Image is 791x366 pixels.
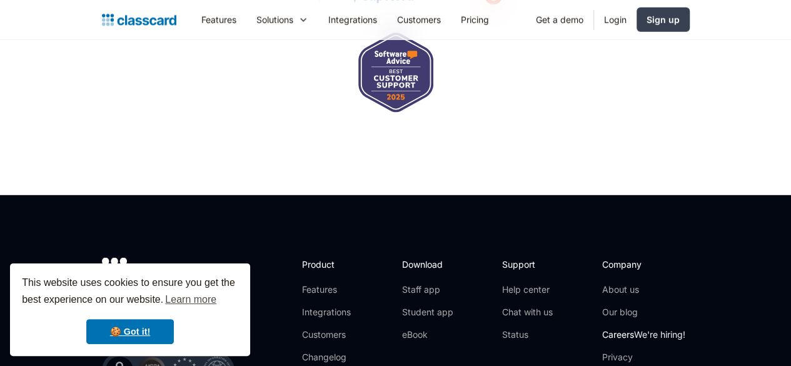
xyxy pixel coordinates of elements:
a: dismiss cookie message [86,319,174,344]
a: Integrations [302,306,369,318]
a: Student app [402,306,453,318]
div: Solutions [246,6,318,34]
a: Login [594,6,637,34]
span: This website uses cookies to ensure you get the best experience on our website. [22,275,238,309]
span: We're hiring! [634,329,685,340]
a: Privacy [602,351,685,363]
a: Our blog [602,306,685,318]
div: Solutions [256,13,293,26]
a: learn more about cookies [163,290,218,309]
a: Pricing [451,6,499,34]
a: eBook [402,328,453,341]
a: Help center [502,283,553,296]
a: Features [191,6,246,34]
div: cookieconsent [10,263,250,356]
a: Chat with us [502,306,553,318]
a: Customers [302,328,369,341]
a: Get a demo [526,6,593,34]
a: Status [502,328,553,341]
a: Staff app [402,283,453,296]
a: Features [302,283,369,296]
a: Sign up [637,8,690,32]
a: Customers [387,6,451,34]
h2: Company [602,258,685,271]
h2: Download [402,258,453,271]
h2: Product [302,258,369,271]
a: home [102,11,176,29]
a: About us [602,283,685,296]
h2: Support [502,258,553,271]
a: Integrations [318,6,387,34]
div: Sign up [647,13,680,26]
a: Changelog [302,351,369,363]
a: CareersWe're hiring! [602,328,685,341]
